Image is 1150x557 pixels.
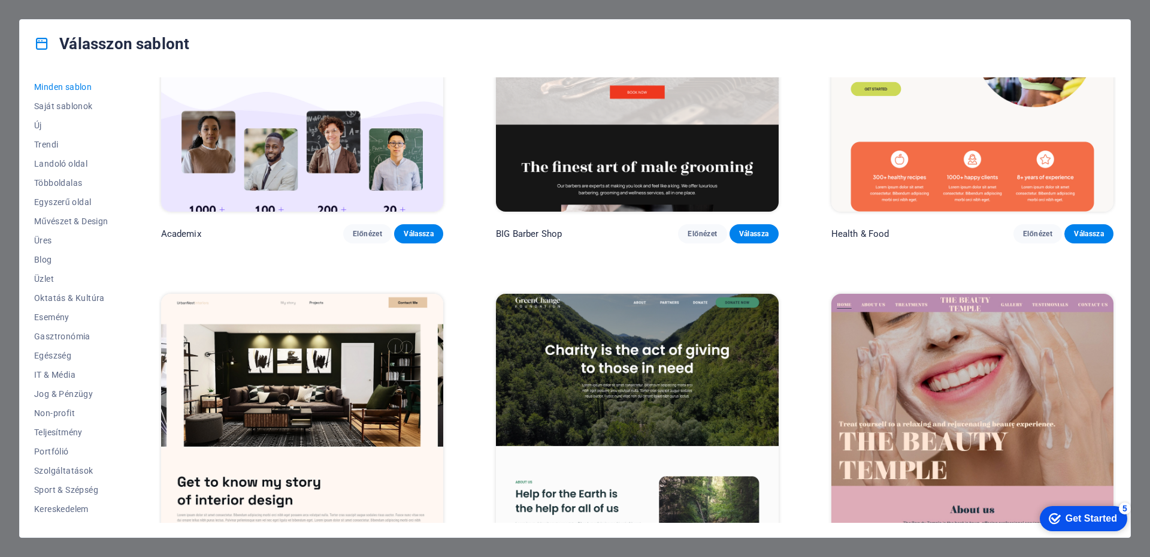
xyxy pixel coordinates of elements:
[34,216,108,226] span: Művészet & Design
[34,519,108,538] button: Utazás
[404,229,434,239] span: Válassza
[10,6,97,31] div: Get Started 5 items remaining, 0% complete
[34,485,108,495] span: Sport & Szépség
[161,228,201,240] p: Academix
[34,404,108,423] button: Non-profit
[831,228,889,240] p: Health & Food
[34,116,108,135] button: Új
[34,192,108,212] button: Egyszerű oldal
[496,228,562,240] p: BIG Barber Shop
[688,229,718,239] span: Előnézet
[34,197,108,207] span: Egyszerű oldal
[161,294,443,554] img: UrbanNest Interiors
[34,236,108,245] span: Üres
[34,461,108,480] button: Szolgáltatások
[831,294,1113,554] img: The Beauty Temple
[34,480,108,499] button: Sport & Szépség
[34,442,108,461] button: Portfólió
[34,34,189,53] h4: Válasszon sablont
[34,212,108,231] button: Művészet & Design
[35,13,87,24] div: Get Started
[34,82,108,92] span: Minden sablon
[34,346,108,365] button: Egészség
[34,423,108,442] button: Teljesítmény
[34,389,108,399] span: Jog & Pénzügy
[34,384,108,404] button: Jog & Pénzügy
[1064,224,1113,243] button: Válassza
[34,408,108,418] span: Non-profit
[34,293,108,303] span: Oktatás & Kultúra
[353,229,383,239] span: Előnézet
[34,140,108,149] span: Trendi
[34,178,108,188] span: Többoldalas
[34,332,108,341] span: Gasztronómia
[89,2,101,14] div: 5
[1023,229,1053,239] span: Előnézet
[34,365,108,384] button: IT & Média
[1074,229,1104,239] span: Válassza
[394,224,443,243] button: Válassza
[34,250,108,269] button: Blog
[34,255,108,264] span: Blog
[34,288,108,308] button: Oktatás & Kultúra
[34,159,108,168] span: Landoló oldal
[34,101,108,111] span: Saját sablonok
[34,77,108,97] button: Minden sablon
[34,499,108,519] button: Kereskedelem
[34,351,108,360] span: Egészség
[34,370,108,380] span: IT & Média
[34,121,108,130] span: Új
[496,294,778,554] img: Green Change
[1013,224,1063,243] button: Előnézet
[678,224,727,243] button: Előnézet
[34,97,108,116] button: Saját sablonok
[34,135,108,154] button: Trendi
[34,231,108,250] button: Üres
[34,466,108,475] span: Szolgáltatások
[34,504,108,514] span: Kereskedelem
[343,224,392,243] button: Előnézet
[34,269,108,288] button: Üzlet
[34,427,108,437] span: Teljesítmény
[34,447,108,456] span: Portfólió
[34,308,108,327] button: Esemény
[34,312,108,322] span: Esemény
[739,229,769,239] span: Válassza
[730,224,779,243] button: Válassza
[34,274,108,284] span: Üzlet
[34,327,108,346] button: Gasztronómia
[34,173,108,192] button: Többoldalas
[34,154,108,173] button: Landoló oldal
